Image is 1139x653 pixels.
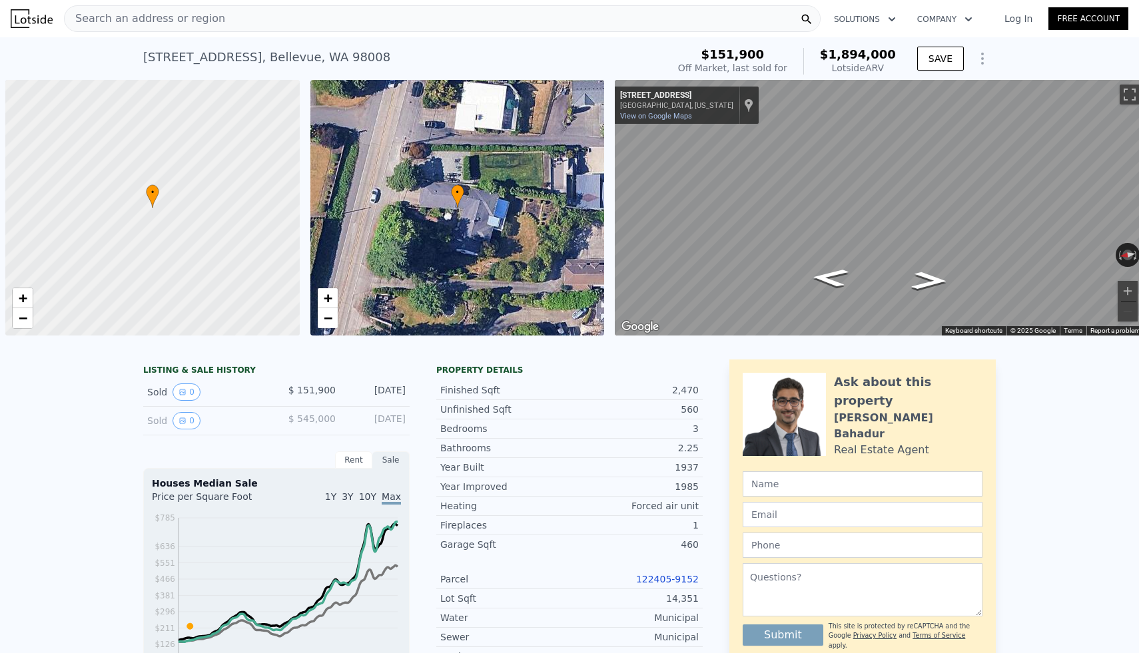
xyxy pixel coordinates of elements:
div: Water [440,611,569,624]
button: SAVE [917,47,964,71]
div: Unfinished Sqft [440,403,569,416]
input: Phone [743,533,982,558]
a: Privacy Policy [853,632,897,639]
span: 1Y [325,491,336,502]
button: Zoom in [1118,281,1138,301]
span: Max [382,491,401,505]
div: Bathrooms [440,441,569,455]
div: [STREET_ADDRESS] [620,91,733,101]
div: Ask about this property [834,373,982,410]
div: Finished Sqft [440,383,569,397]
a: Show location on map [744,98,753,112]
div: Real Estate Agent [834,442,929,458]
button: Solutions [823,7,907,31]
div: Bedrooms [440,422,569,435]
button: Zoom out [1118,302,1138,322]
a: Zoom out [13,308,33,328]
div: Rent [335,451,372,469]
span: $151,900 [701,47,765,61]
path: Go North, W Lake Sammamish Pkwy SE [796,264,865,292]
a: Terms of Service [913,632,965,639]
div: Year Improved [440,480,569,493]
span: − [19,310,27,326]
a: 122405-9152 [636,574,699,584]
div: Lotside ARV [820,61,896,75]
div: Sewer [440,630,569,644]
tspan: $296 [155,607,175,616]
a: Zoom out [318,308,338,328]
div: 1 [569,519,699,532]
span: © 2025 Google [1010,327,1056,334]
span: 10Y [359,491,376,502]
div: [PERSON_NAME] Bahadur [834,410,982,442]
a: Terms (opens in new tab) [1064,327,1082,334]
tspan: $636 [155,542,175,551]
span: − [323,310,332,326]
div: [DATE] [346,383,406,401]
button: Keyboard shortcuts [945,326,1002,335]
tspan: $211 [155,624,175,633]
path: Go South, W Lake Sammamish Pkwy SE [897,268,962,294]
tspan: $551 [155,558,175,568]
a: Zoom in [318,288,338,308]
div: Parcel [440,572,569,586]
div: Fireplaces [440,519,569,532]
div: [GEOGRAPHIC_DATA], [US_STATE] [620,101,733,110]
img: Lotside [11,9,53,28]
div: Heating [440,499,569,513]
span: Search an address or region [65,11,225,27]
div: 2,470 [569,383,699,397]
span: • [451,186,464,198]
div: LISTING & SALE HISTORY [143,365,410,378]
span: $1,894,000 [820,47,896,61]
span: • [146,186,159,198]
a: Open this area in Google Maps (opens a new window) [618,318,662,335]
a: View on Google Maps [620,112,692,120]
div: Sold [147,412,266,429]
div: 1937 [569,461,699,474]
div: • [451,184,464,208]
span: $ 151,900 [288,385,336,395]
div: 560 [569,403,699,416]
div: [DATE] [346,412,406,429]
span: $ 545,000 [288,413,336,424]
div: • [146,184,159,208]
button: Rotate counterclockwise [1116,243,1123,267]
div: Sold [147,383,266,401]
input: Name [743,471,982,497]
a: Zoom in [13,288,33,308]
div: Off Market, last sold for [678,61,787,75]
tspan: $381 [155,591,175,600]
button: View historical data [173,383,200,401]
div: 14,351 [569,592,699,605]
button: Company [907,7,983,31]
div: Sale [372,451,410,469]
tspan: $126 [155,640,175,649]
div: Forced air unit [569,499,699,513]
div: 3 [569,422,699,435]
a: Log In [988,12,1048,25]
div: Lot Sqft [440,592,569,605]
tspan: $466 [155,574,175,584]
div: [STREET_ADDRESS] , Bellevue , WA 98008 [143,48,390,67]
div: Property details [436,365,703,375]
input: Email [743,502,982,527]
div: 2.25 [569,441,699,455]
div: Price per Square Foot [152,490,276,511]
div: Municipal [569,630,699,644]
img: Google [618,318,662,335]
button: Submit [743,624,823,646]
div: 1985 [569,480,699,493]
a: Free Account [1048,7,1128,30]
div: Municipal [569,611,699,624]
div: Houses Median Sale [152,477,401,490]
button: Show Options [969,45,996,72]
div: Garage Sqft [440,538,569,551]
div: Year Built [440,461,569,474]
span: + [19,290,27,306]
button: View historical data [173,412,200,429]
div: This site is protected by reCAPTCHA and the Google and apply. [829,622,982,650]
tspan: $785 [155,513,175,523]
span: + [323,290,332,306]
span: 3Y [342,491,353,502]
